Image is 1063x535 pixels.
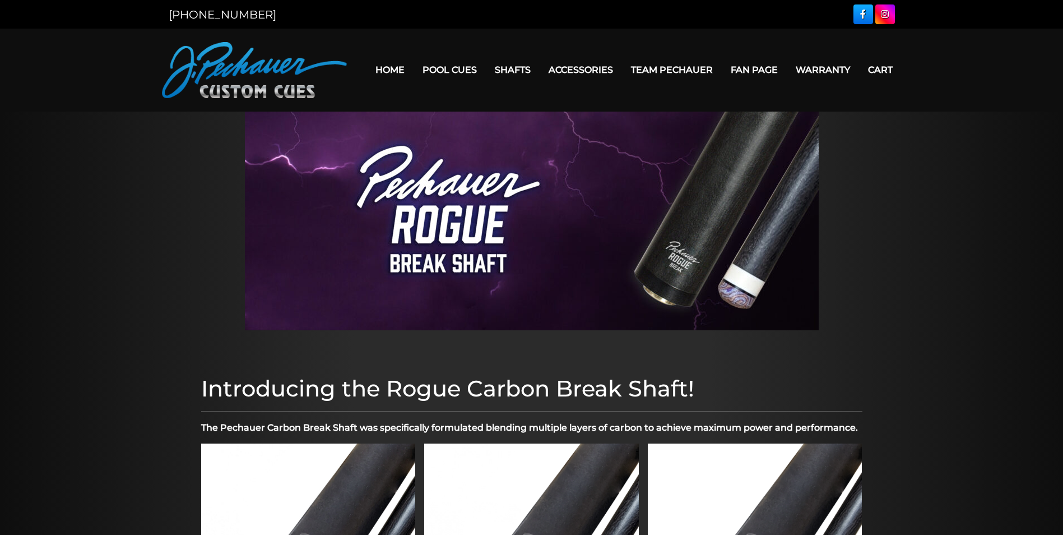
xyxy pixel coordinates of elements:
a: Fan Page [722,56,787,84]
a: Home [366,56,414,84]
a: Shafts [486,56,540,84]
a: Team Pechauer [622,56,722,84]
a: Accessories [540,56,622,84]
a: Pool Cues [414,56,486,84]
a: Warranty [787,56,859,84]
a: Cart [859,56,902,84]
img: Pechauer Custom Cues [162,42,347,98]
h1: Introducing the Rogue Carbon Break Shaft! [201,375,862,402]
a: [PHONE_NUMBER] [169,8,276,21]
strong: The Pechauer Carbon Break Shaft was specifically formulated blending multiple layers of carbon to... [201,422,858,433]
